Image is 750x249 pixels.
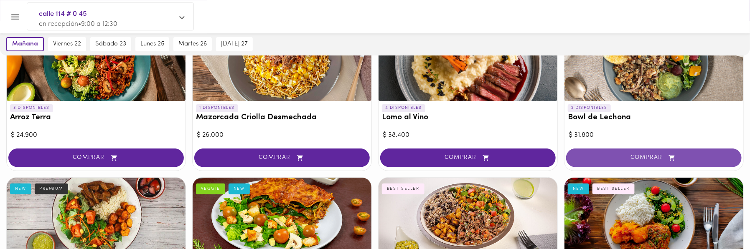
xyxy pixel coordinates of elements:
[391,154,545,161] span: COMPRAR
[10,113,182,122] h3: Arroz Terra
[5,7,25,27] button: Menu
[702,201,742,241] iframe: Messagebird Livechat Widget
[11,131,181,140] div: $ 24.900
[568,113,740,122] h3: Bowl de Lechona
[197,131,367,140] div: $ 26.000
[382,113,554,122] h3: Lomo al Vino
[196,104,238,112] p: 1 DISPONIBLES
[568,184,589,194] div: NEW
[6,37,44,51] button: mañana
[380,148,556,167] button: COMPRAR
[53,40,81,48] span: viernes 22
[178,40,207,48] span: martes 26
[8,148,184,167] button: COMPRAR
[12,40,38,48] span: mañana
[39,21,117,28] span: en recepción • 9:00 a 12:30
[216,37,253,51] button: [DATE] 27
[90,37,131,51] button: sábado 23
[196,113,368,122] h3: Mazorcada Criolla Desmechada
[564,22,743,101] div: Bowl de Lechona
[379,22,557,101] div: Lomo al Vino
[19,154,173,161] span: COMPRAR
[592,184,635,194] div: BEST SELLER
[383,131,553,140] div: $ 38.400
[135,37,169,51] button: lunes 25
[205,154,359,161] span: COMPRAR
[10,184,31,194] div: NEW
[382,184,425,194] div: BEST SELLER
[95,40,126,48] span: sábado 23
[35,184,69,194] div: PREMIUM
[194,148,370,167] button: COMPRAR
[568,104,611,112] p: 2 DISPONIBLES
[7,22,186,101] div: Arroz Terra
[39,9,173,20] span: calle 114 # 0 45
[382,104,425,112] p: 4 DISPONIBLES
[10,104,53,112] p: 3 DISPONIBLES
[577,154,731,161] span: COMPRAR
[566,148,742,167] button: COMPRAR
[229,184,250,194] div: NEW
[193,22,371,101] div: Mazorcada Criolla Desmechada
[48,37,86,51] button: viernes 22
[569,131,739,140] div: $ 31.800
[196,184,225,194] div: VEGGIE
[140,40,164,48] span: lunes 25
[173,37,212,51] button: martes 26
[221,40,248,48] span: [DATE] 27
